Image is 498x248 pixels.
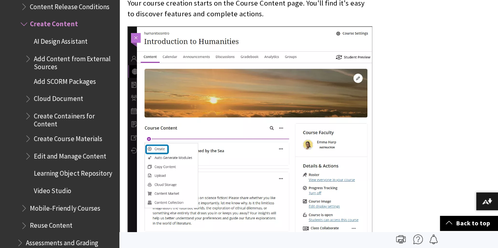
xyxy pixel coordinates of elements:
span: Create Containers for Content [34,109,114,128]
span: Learning Object Repository [34,167,112,178]
span: Create Course Materials [34,132,102,143]
span: Assessments and Grading [26,236,98,247]
span: Edit and Manage Content [34,149,106,160]
span: Reuse Content [30,219,72,230]
span: Cloud Document [34,92,83,103]
span: AI Design Assistant [34,35,87,45]
img: Print [396,234,406,244]
img: Follow this page [429,234,438,244]
span: Add Content from External Sources [34,52,114,71]
span: Video Studio [34,184,71,195]
span: Create Content [30,17,78,28]
img: More help [413,234,423,244]
img: Course Content page. The plus sign menu is maximized to show all the options. [127,26,372,237]
a: Back to top [440,216,498,231]
span: Add SCORM Packages [34,75,96,85]
span: Mobile-Friendly Courses [30,201,100,212]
